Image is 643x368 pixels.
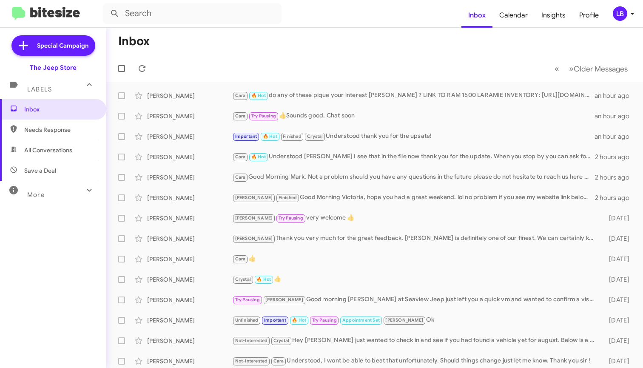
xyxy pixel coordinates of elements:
span: Important [235,134,257,139]
span: Save a Deal [24,166,56,175]
span: All Conversations [24,146,72,154]
span: Crystal [273,338,289,343]
div: [PERSON_NAME] [147,296,232,304]
span: [PERSON_NAME] [235,195,273,200]
span: [PERSON_NAME] [265,297,303,302]
span: Cara [273,358,284,364]
div: [PERSON_NAME] [147,275,232,284]
span: [PERSON_NAME] [235,215,273,221]
div: Good Morning Victoria, hope you had a great weekend. lol no problem if you see my website link be... [232,193,595,203]
span: Finished [279,195,297,200]
span: Special Campaign [37,41,88,50]
span: Older Messages [574,64,628,74]
input: Search [103,3,282,24]
div: Good Morning Mark. Not a problem should you have any questions in the future please do not hesita... [232,172,595,182]
div: [PERSON_NAME] [147,357,232,365]
div: Understood [PERSON_NAME] I see that in the file now thank you for the update. When you stop by yo... [232,152,595,162]
div: an hour ago [595,112,636,120]
div: [DATE] [598,234,636,243]
div: do any of these pique your interest [PERSON_NAME] ? LINK TO RAM 1500 LARAMIE INVENTORY: [URL][DOM... [232,91,595,100]
div: 2 hours ago [595,153,636,161]
span: Finished [283,134,302,139]
span: « [555,63,559,74]
span: 🔥 Hot [251,93,266,98]
div: [DATE] [598,296,636,304]
span: 🔥 Hot [251,154,266,160]
div: 2 hours ago [595,173,636,182]
div: [PERSON_NAME] [147,153,232,161]
div: LB [613,6,627,21]
span: Important [264,317,286,323]
div: [DATE] [598,357,636,365]
h1: Inbox [118,34,150,48]
a: Profile [572,3,606,28]
span: Cara [235,256,246,262]
div: [PERSON_NAME] [147,316,232,325]
button: Previous [549,60,564,77]
div: [PERSON_NAME] [147,337,232,345]
div: an hour ago [595,132,636,141]
span: More [27,191,45,199]
a: Special Campaign [11,35,95,56]
a: Insights [535,3,572,28]
div: [PERSON_NAME] [147,91,232,100]
span: [PERSON_NAME] [235,236,273,241]
span: Inbox [24,105,97,114]
span: Appointment Set [342,317,380,323]
span: Try Pausing [235,297,260,302]
span: Try Pausing [312,317,337,323]
div: Ok [232,315,598,325]
span: Try Pausing [251,113,276,119]
div: [DATE] [598,214,636,223]
span: Cara [235,174,246,180]
span: Try Pausing [279,215,303,221]
div: [DATE] [598,337,636,345]
button: Next [564,60,633,77]
span: Not-Interested [235,358,268,364]
div: 👍 [232,254,598,264]
button: LB [606,6,634,21]
span: Not-Interested [235,338,268,343]
div: [DATE] [598,275,636,284]
span: 🔥 Hot [263,134,277,139]
div: The Jeep Store [30,63,77,72]
div: [PERSON_NAME] [147,112,232,120]
div: 2 hours ago [595,194,636,202]
div: 👍Sounds good, Chat soon [232,111,595,121]
div: Understood, I wont be able to beat that unfortunately. Should things change just let me know. Tha... [232,356,598,366]
span: Cara [235,93,246,98]
span: Labels [27,86,52,93]
span: Unfinished [235,317,259,323]
div: [PERSON_NAME] [147,173,232,182]
div: 👍 [232,274,598,284]
span: Crystal [307,134,323,139]
div: Understood thank you for the upsate! [232,131,595,141]
div: [PERSON_NAME] [147,214,232,223]
span: 🔥 Hot [256,277,271,282]
span: » [569,63,574,74]
div: Hey [PERSON_NAME] just wanted to check in and see if you had found a vehicle yet for august. Belo... [232,336,598,345]
span: Cara [235,154,246,160]
span: Needs Response [24,126,97,134]
span: 🔥 Hot [292,317,306,323]
span: [PERSON_NAME] [385,317,423,323]
div: [PERSON_NAME] [147,194,232,202]
div: [PERSON_NAME] [147,132,232,141]
div: an hour ago [595,91,636,100]
nav: Page navigation example [550,60,633,77]
div: Thank you very much for the great feedback. [PERSON_NAME] is definitely one of our finest. We can... [232,234,598,243]
div: [PERSON_NAME] [147,234,232,243]
span: Crystal [235,277,251,282]
span: Cara [235,113,246,119]
div: very welcome 👍 [232,213,598,223]
div: [DATE] [598,255,636,263]
div: Good morning [PERSON_NAME] at Seaview Jeep just left you a quick vm and wanted to confirm a visit... [232,295,598,305]
a: Inbox [461,3,492,28]
div: [PERSON_NAME] [147,255,232,263]
a: Calendar [492,3,535,28]
div: [DATE] [598,316,636,325]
